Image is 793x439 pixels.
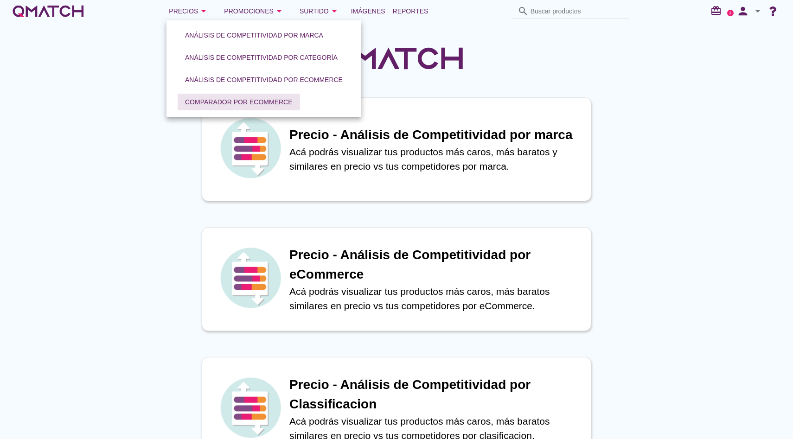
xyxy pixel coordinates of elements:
i: person [734,5,752,18]
i: redeem [710,5,725,16]
p: Acá podrás visualizar tus productos más caros, más baratos similares en precio vs tus competidore... [289,284,582,313]
p: Acá podrás visualizar tus productos más caros, más baratos y similares en precio vs tus competido... [289,145,582,174]
i: arrow_drop_down [198,6,209,17]
div: Surtido [300,6,340,17]
i: search [518,6,529,17]
button: Precios [161,2,217,20]
a: iconPrecio - Análisis de Competitividad por eCommerceAcá podrás visualizar tus productos más caro... [189,227,604,331]
div: Promociones [224,6,285,17]
i: arrow_drop_down [329,6,340,17]
a: Reportes [389,2,432,20]
img: QMatchLogo [327,35,466,82]
i: arrow_drop_down [752,6,763,17]
div: Análisis de competitividad por marca [185,31,323,40]
a: Comparador por eCommerce [174,91,304,113]
input: Buscar productos [531,4,623,19]
a: 2 [727,10,734,16]
h1: Precio - Análisis de Competitividad por marca [289,125,582,145]
button: Surtido [292,2,347,20]
a: white-qmatch-logo [11,2,85,20]
span: Imágenes [351,6,385,17]
text: 2 [729,11,732,15]
div: Precios [169,6,209,17]
button: Promociones [217,2,292,20]
button: Análisis de competitividad por marca [178,27,331,44]
a: Imágenes [347,2,389,20]
span: Reportes [393,6,428,17]
img: icon [218,245,283,310]
div: Análisis de competitividad por eCommerce [185,75,343,85]
button: Comparador por eCommerce [178,94,300,110]
div: Comparador por eCommerce [185,97,293,107]
h1: Precio - Análisis de Competitividad por Classificacion [289,375,582,414]
i: arrow_drop_down [274,6,285,17]
a: iconPrecio - Análisis de Competitividad por marcaAcá podrás visualizar tus productos más caros, m... [189,97,604,201]
button: Análisis de competitividad por eCommerce [178,71,350,88]
img: icon [218,115,283,180]
div: Análisis de competitividad por categoría [185,53,338,63]
a: Análisis de competitividad por eCommerce [174,69,354,91]
a: Análisis de competitividad por marca [174,24,334,46]
h1: Precio - Análisis de Competitividad por eCommerce [289,245,582,284]
button: Análisis de competitividad por categoría [178,49,345,66]
a: Análisis de competitividad por categoría [174,46,349,69]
